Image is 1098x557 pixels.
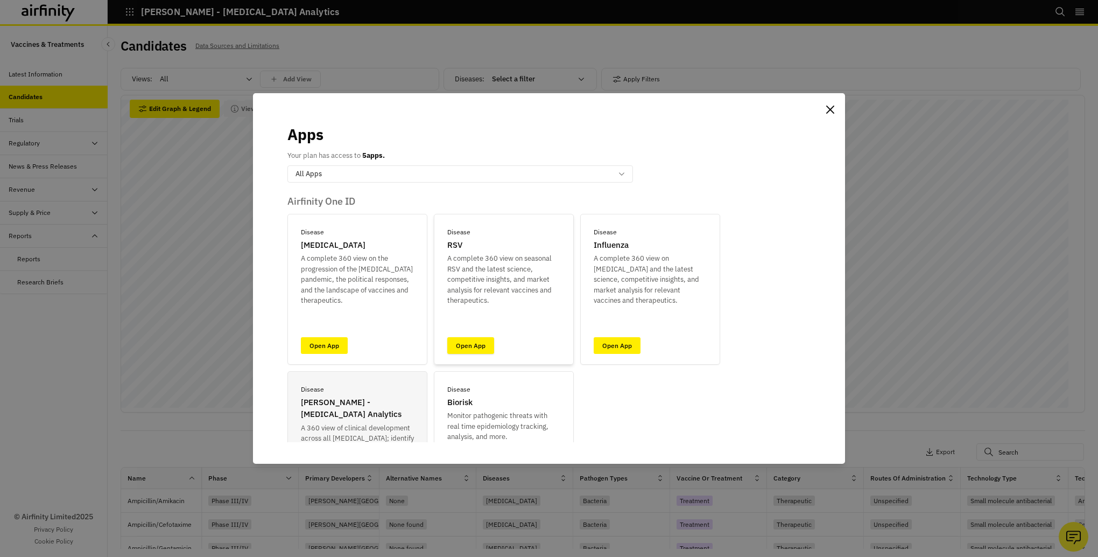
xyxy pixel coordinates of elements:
p: Monitor pathogenic threats with real time epidemiology tracking, analysis, and more. [447,410,560,442]
p: Disease [301,385,324,394]
p: Disease [447,227,470,237]
p: Airfinity One ID [287,196,811,207]
p: Disease [594,227,617,237]
b: 5 apps. [362,151,385,160]
a: Open App [301,337,348,354]
p: Disease [447,385,470,394]
p: Biorisk [447,396,473,409]
a: Open App [447,337,494,354]
p: A complete 360 view on [MEDICAL_DATA] and the latest science, competitive insights, and market an... [594,253,707,306]
p: [PERSON_NAME] - [MEDICAL_DATA] Analytics [301,396,414,421]
p: Apps [287,123,323,146]
p: Influenza [594,239,629,252]
a: Open App [594,337,640,354]
p: Disease [301,227,324,237]
p: Your plan has access to [287,150,385,161]
button: Close [821,101,839,118]
p: A complete 360 view on seasonal RSV and the latest science, competitive insights, and market anal... [447,253,560,306]
p: A complete 360 view on the progression of the [MEDICAL_DATA] pandemic, the political responses, a... [301,253,414,306]
p: All Apps [295,169,322,179]
p: RSV [447,239,462,252]
p: A 360 view of clinical development across all [MEDICAL_DATA]; identify opportunities and track ch... [301,423,414,476]
p: [MEDICAL_DATA] [301,239,365,252]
